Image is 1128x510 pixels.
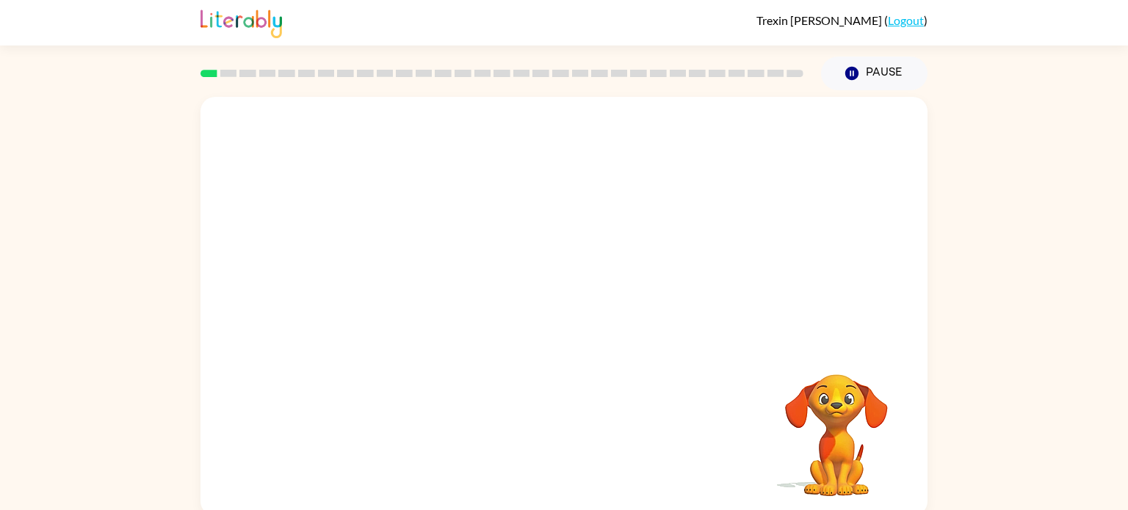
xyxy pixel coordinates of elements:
[888,13,924,27] a: Logout
[200,6,282,38] img: Literably
[763,351,910,498] video: Your browser must support playing .mp4 files to use Literably. Please try using another browser.
[756,13,928,27] div: ( )
[821,57,928,90] button: Pause
[756,13,884,27] span: Trexin [PERSON_NAME]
